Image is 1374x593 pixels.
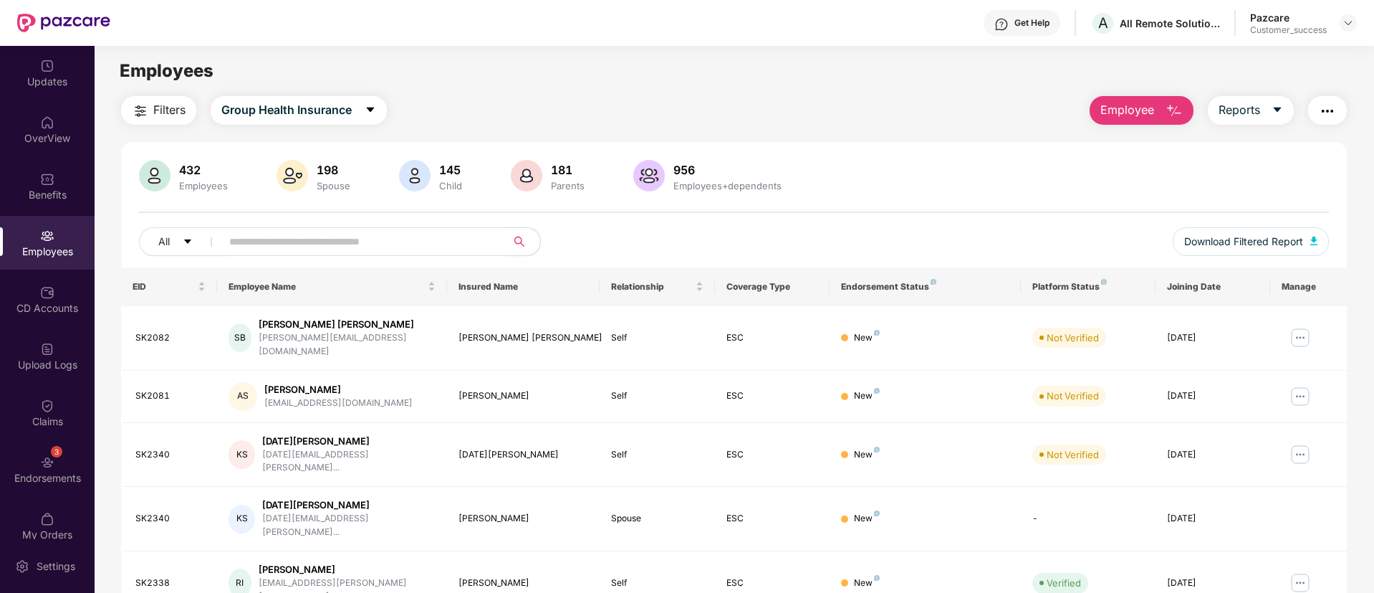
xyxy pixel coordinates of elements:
img: svg+xml;base64,PHN2ZyBpZD0iRW1wbG95ZWVzIiB4bWxucz0iaHR0cDovL3d3dy53My5vcmcvMjAwMC9zdmciIHdpZHRoPS... [40,229,54,243]
div: Get Help [1014,17,1049,29]
img: svg+xml;base64,PHN2ZyB4bWxucz0iaHR0cDovL3d3dy53My5vcmcvMjAwMC9zdmciIHdpZHRoPSIyNCIgaGVpZ2h0PSIyNC... [1319,103,1336,120]
span: Employees [120,60,213,81]
div: Platform Status [1032,281,1143,293]
div: Not Verified [1047,447,1099,462]
div: AS [229,382,257,411]
img: svg+xml;base64,PHN2ZyB4bWxucz0iaHR0cDovL3d3dy53My5vcmcvMjAwMC9zdmciIHhtbG5zOnhsaW5rPSJodHRwOi8vd3... [511,160,542,191]
div: [EMAIL_ADDRESS][DOMAIN_NAME] [264,397,413,410]
img: manageButton [1289,443,1312,466]
div: SK2082 [135,331,206,345]
div: Self [611,577,703,590]
img: svg+xml;base64,PHN2ZyBpZD0iQ2xhaW0iIHhtbG5zPSJodHRwOi8vd3d3LnczLm9yZy8yMDAwL3N2ZyIgd2lkdGg9IjIwIi... [40,399,54,413]
img: svg+xml;base64,PHN2ZyB4bWxucz0iaHR0cDovL3d3dy53My5vcmcvMjAwMC9zdmciIHdpZHRoPSI4IiBoZWlnaHQ9IjgiIH... [874,330,880,336]
div: New [854,577,880,590]
div: [DATE][PERSON_NAME] [262,435,435,448]
th: Manage [1270,267,1347,306]
div: 432 [176,163,231,177]
div: [PERSON_NAME] [264,383,413,397]
div: [DATE][PERSON_NAME] [262,498,435,512]
th: Coverage Type [715,267,830,306]
img: svg+xml;base64,PHN2ZyB4bWxucz0iaHR0cDovL3d3dy53My5vcmcvMjAwMC9zdmciIHdpZHRoPSI4IiBoZWlnaHQ9IjgiIH... [874,575,880,581]
div: Self [611,448,703,462]
div: 181 [548,163,587,177]
div: Not Verified [1047,331,1099,345]
button: search [505,227,541,256]
div: [DATE] [1167,448,1259,462]
button: Employee [1090,96,1193,125]
div: New [854,331,880,345]
div: [DATE][EMAIL_ADDRESS][PERSON_NAME]... [262,448,435,475]
div: Verified [1047,576,1081,590]
span: caret-down [1272,104,1283,117]
img: svg+xml;base64,PHN2ZyB4bWxucz0iaHR0cDovL3d3dy53My5vcmcvMjAwMC9zdmciIHhtbG5zOnhsaW5rPSJodHRwOi8vd3... [139,160,170,191]
img: svg+xml;base64,PHN2ZyBpZD0iVXBkYXRlZCIgeG1sbnM9Imh0dHA6Ly93d3cudzMub3JnLzIwMDAvc3ZnIiB3aWR0aD0iMj... [40,59,54,73]
img: manageButton [1289,385,1312,408]
div: [PERSON_NAME] [PERSON_NAME] [458,331,589,345]
div: [PERSON_NAME][EMAIL_ADDRESS][DOMAIN_NAME] [259,331,436,359]
div: ESC [726,448,818,462]
div: Self [611,331,703,345]
div: [DATE] [1167,389,1259,403]
img: svg+xml;base64,PHN2ZyBpZD0iQ0RfQWNjb3VudHMiIGRhdGEtbmFtZT0iQ0QgQWNjb3VudHMiIHhtbG5zPSJodHRwOi8vd3... [40,285,54,300]
img: svg+xml;base64,PHN2ZyBpZD0iU2V0dGluZy0yMHgyMCIgeG1sbnM9Imh0dHA6Ly93d3cudzMub3JnLzIwMDAvc3ZnIiB3aW... [15,559,29,574]
span: caret-down [183,237,193,248]
div: Endorsement Status [841,281,1009,293]
div: 198 [314,163,353,177]
span: caret-down [365,104,376,117]
div: [DATE][PERSON_NAME] [458,448,589,462]
div: ESC [726,512,818,526]
div: ESC [726,389,818,403]
img: svg+xml;base64,PHN2ZyB4bWxucz0iaHR0cDovL3d3dy53My5vcmcvMjAwMC9zdmciIHdpZHRoPSI4IiBoZWlnaHQ9IjgiIH... [1101,279,1107,285]
th: Employee Name [217,267,447,306]
div: KS [229,440,256,469]
button: Group Health Insurancecaret-down [211,96,387,125]
img: svg+xml;base64,PHN2ZyB4bWxucz0iaHR0cDovL3d3dy53My5vcmcvMjAwMC9zdmciIHhtbG5zOnhsaW5rPSJodHRwOi8vd3... [633,160,665,191]
div: SK2340 [135,512,206,526]
div: New [854,512,880,526]
th: Relationship [600,267,714,306]
div: Pazcare [1250,11,1327,24]
div: SK2081 [135,389,206,403]
img: New Pazcare Logo [17,14,110,32]
div: [PERSON_NAME] [458,512,589,526]
img: svg+xml;base64,PHN2ZyB4bWxucz0iaHR0cDovL3d3dy53My5vcmcvMjAwMC9zdmciIHhtbG5zOnhsaW5rPSJodHRwOi8vd3... [1310,237,1317,245]
img: svg+xml;base64,PHN2ZyBpZD0iQmVuZWZpdHMiIHhtbG5zPSJodHRwOi8vd3d3LnczLm9yZy8yMDAwL3N2ZyIgd2lkdGg9Ij... [40,172,54,186]
img: svg+xml;base64,PHN2ZyBpZD0iSG9tZSIgeG1sbnM9Imh0dHA6Ly93d3cudzMub3JnLzIwMDAvc3ZnIiB3aWR0aD0iMjAiIG... [40,115,54,130]
img: svg+xml;base64,PHN2ZyBpZD0iTXlfT3JkZXJzIiBkYXRhLW5hbWU9Ik15IE9yZGVycyIgeG1sbnM9Imh0dHA6Ly93d3cudz... [40,512,54,526]
button: Reportscaret-down [1208,96,1294,125]
div: Spouse [314,180,353,191]
div: [DATE] [1167,512,1259,526]
div: [DATE] [1167,577,1259,590]
div: SK2338 [135,577,206,590]
div: [PERSON_NAME] [458,389,589,403]
span: EID [133,281,195,293]
th: EID [121,267,217,306]
img: svg+xml;base64,PHN2ZyB4bWxucz0iaHR0cDovL3d3dy53My5vcmcvMjAwMC9zdmciIHhtbG5zOnhsaW5rPSJodHRwOi8vd3... [1166,103,1183,120]
span: Employee Name [229,281,425,293]
div: ESC [726,577,818,590]
div: Child [436,180,465,191]
img: svg+xml;base64,PHN2ZyB4bWxucz0iaHR0cDovL3d3dy53My5vcmcvMjAwMC9zdmciIHhtbG5zOnhsaW5rPSJodHRwOi8vd3... [399,160,431,191]
button: Download Filtered Report [1173,227,1329,256]
img: svg+xml;base64,PHN2ZyBpZD0iVXBsb2FkX0xvZ3MiIGRhdGEtbmFtZT0iVXBsb2FkIExvZ3MiIHhtbG5zPSJodHRwOi8vd3... [40,342,54,356]
span: Group Health Insurance [221,101,352,119]
div: SK2340 [135,448,206,462]
span: Download Filtered Report [1184,234,1303,250]
button: Allcaret-down [139,227,226,256]
img: svg+xml;base64,PHN2ZyB4bWxucz0iaHR0cDovL3d3dy53My5vcmcvMjAwMC9zdmciIHdpZHRoPSI4IiBoZWlnaHQ9IjgiIH... [874,447,880,452]
div: Employees+dependents [671,180,784,191]
img: svg+xml;base64,PHN2ZyBpZD0iRW5kb3JzZW1lbnRzIiB4bWxucz0iaHR0cDovL3d3dy53My5vcmcvMjAwMC9zdmciIHdpZH... [40,455,54,470]
div: Customer_success [1250,24,1327,36]
img: svg+xml;base64,PHN2ZyB4bWxucz0iaHR0cDovL3d3dy53My5vcmcvMjAwMC9zdmciIHdpZHRoPSI4IiBoZWlnaHQ9IjgiIH... [931,279,936,285]
div: KS [229,505,256,533]
span: A [1098,14,1108,32]
div: 3 [51,446,62,457]
div: 956 [671,163,784,177]
td: - [1021,487,1155,551]
div: Spouse [611,512,703,526]
div: All Remote Solutions Private Limited [1120,16,1220,30]
div: [DATE][EMAIL_ADDRESS][PERSON_NAME]... [262,512,435,539]
span: Relationship [611,281,692,293]
div: Settings [32,559,80,574]
span: search [505,236,533,247]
